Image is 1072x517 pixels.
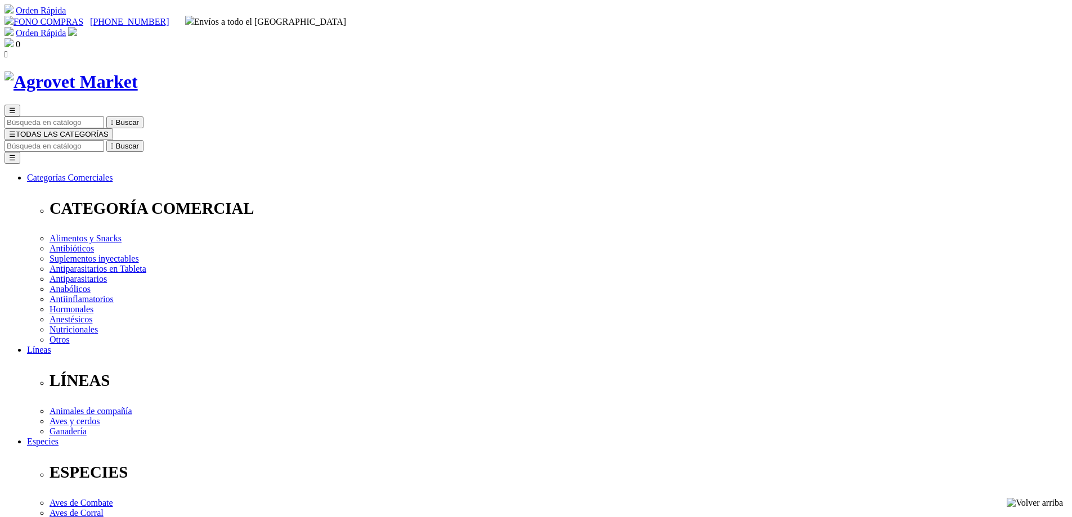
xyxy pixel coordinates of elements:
button: ☰TODAS LAS CATEGORÍAS [5,128,113,140]
a: Alimentos y Snacks [50,233,122,243]
button:  Buscar [106,116,143,128]
i:  [5,50,8,59]
span: Buscar [116,142,139,150]
a: Anabólicos [50,284,91,294]
input: Buscar [5,116,104,128]
p: LÍNEAS [50,371,1067,390]
span: Buscar [116,118,139,127]
a: Acceda a su cuenta de cliente [68,28,77,38]
button: ☰ [5,105,20,116]
a: Nutricionales [50,325,98,334]
img: Volver arriba [1007,498,1063,508]
a: Antibióticos [50,244,94,253]
span: 0 [16,39,20,49]
p: ESPECIES [50,463,1067,482]
span: Envíos a todo el [GEOGRAPHIC_DATA] [185,17,347,26]
a: Categorías Comerciales [27,173,113,182]
img: shopping-bag.svg [5,38,14,47]
a: Otros [50,335,70,344]
a: Antiparasitarios en Tableta [50,264,146,273]
button: ☰ [5,152,20,164]
img: Agrovet Market [5,71,138,92]
a: Animales de compañía [50,406,132,416]
a: Orden Rápida [16,6,66,15]
img: phone.svg [5,16,14,25]
a: Líneas [27,345,51,354]
button:  Buscar [106,140,143,152]
i:  [111,118,114,127]
img: delivery-truck.svg [185,16,194,25]
span: ☰ [9,106,16,115]
span: ☰ [9,130,16,138]
input: Buscar [5,140,104,152]
a: [PHONE_NUMBER] [90,17,169,26]
a: FONO COMPRAS [5,17,83,26]
i:  [111,142,114,150]
img: shopping-cart.svg [5,27,14,36]
p: CATEGORÍA COMERCIAL [50,199,1067,218]
a: Antiinflamatorios [50,294,114,304]
a: Especies [27,437,59,446]
a: Hormonales [50,304,93,314]
a: Anestésicos [50,314,92,324]
img: user.svg [68,27,77,36]
a: Suplementos inyectables [50,254,139,263]
img: shopping-cart.svg [5,5,14,14]
a: Aves de Combate [50,498,113,507]
a: Ganadería [50,426,87,436]
a: Orden Rápida [16,28,66,38]
a: Aves y cerdos [50,416,100,426]
a: Antiparasitarios [50,274,107,284]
